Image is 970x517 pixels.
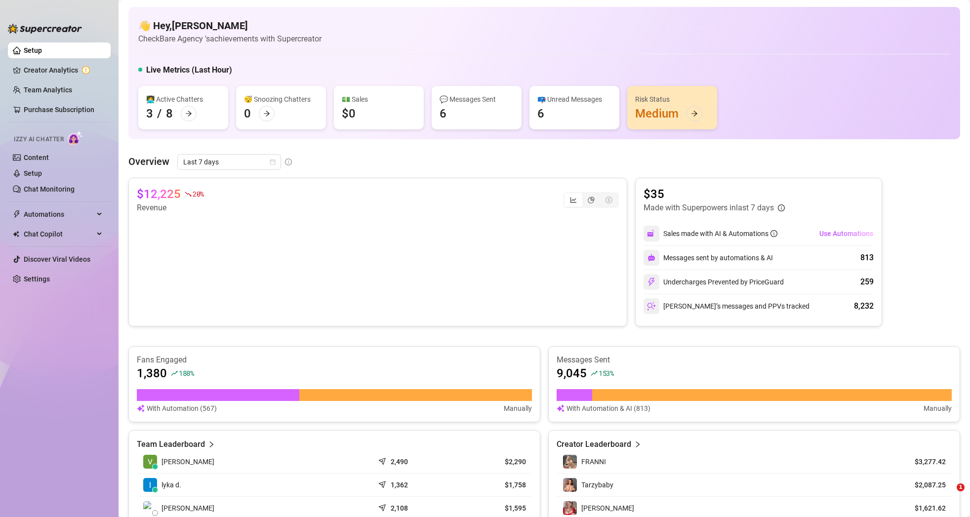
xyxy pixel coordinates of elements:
[557,438,631,450] article: Creator Leaderboard
[137,438,205,450] article: Team Leaderboard
[378,502,388,512] span: send
[244,106,251,121] div: 0
[647,302,656,311] img: svg%3e
[24,226,94,242] span: Chat Copilot
[391,503,408,513] article: 2,108
[146,64,232,76] h5: Live Metrics (Last Hour)
[770,230,777,237] span: info-circle
[137,365,167,381] article: 1,380
[171,370,178,377] span: rise
[778,204,785,211] span: info-circle
[24,102,103,118] a: Purchase Subscription
[459,457,526,467] article: $2,290
[24,169,42,177] a: Setup
[563,455,577,469] img: FRANNI
[936,483,960,507] iframe: Intercom live chat
[24,46,42,54] a: Setup
[606,197,612,203] span: dollar-circle
[146,94,220,105] div: 👩‍💻 Active Chatters
[138,19,322,33] h4: 👋 Hey, [PERSON_NAME]
[378,455,388,465] span: send
[459,503,526,513] article: $1,595
[244,94,318,105] div: 😴 Snoozing Chatters
[14,135,64,144] span: Izzy AI Chatter
[566,403,650,414] article: With Automation & AI (813)
[342,94,416,105] div: 💵 Sales
[860,276,874,288] div: 259
[24,185,75,193] a: Chat Monitoring
[270,159,276,165] span: calendar
[581,458,606,466] span: FRANNI
[128,154,169,169] article: Overview
[819,230,873,238] span: Use Automations
[24,86,72,94] a: Team Analytics
[13,210,21,218] span: thunderbolt
[854,300,874,312] div: 8,232
[137,355,532,365] article: Fans Engaged
[957,483,965,491] span: 1
[564,192,619,208] div: segmented control
[13,231,19,238] img: Chat Copilot
[208,438,215,450] span: right
[68,131,83,145] img: AI Chatter
[440,94,514,105] div: 💬 Messages Sent
[143,501,157,515] img: Julie
[644,274,784,290] div: Undercharges Prevented by PriceGuard
[179,368,194,378] span: 188 %
[183,155,275,169] span: Last 7 days
[581,504,634,512] span: [PERSON_NAME]
[819,226,874,241] button: Use Automations
[193,189,204,199] span: 20 %
[185,110,192,117] span: arrow-right
[557,355,952,365] article: Messages Sent
[146,106,153,121] div: 3
[557,365,587,381] article: 9,045
[137,403,145,414] img: svg%3e
[24,275,50,283] a: Settings
[901,480,946,490] article: $2,087.25
[588,197,595,203] span: pie-chart
[663,228,777,239] div: Sales made with AI & Automations
[634,438,641,450] span: right
[504,403,532,414] article: Manually
[860,252,874,264] div: 813
[459,480,526,490] article: $1,758
[644,186,785,202] article: $35
[644,250,773,266] div: Messages sent by automations & AI
[166,106,173,121] div: 8
[647,229,656,238] img: svg%3e
[137,186,181,202] article: $12,225
[440,106,446,121] div: 6
[901,457,946,467] article: $3,277.42
[901,503,946,513] article: $1,621.62
[924,403,952,414] article: Manually
[644,298,809,314] div: [PERSON_NAME]’s messages and PPVs tracked
[162,456,214,467] span: [PERSON_NAME]
[285,159,292,165] span: info-circle
[391,480,408,490] article: 1,362
[143,455,157,469] img: Vince Deltran
[537,94,611,105] div: 📪 Unread Messages
[378,478,388,488] span: send
[24,255,90,263] a: Discover Viral Videos
[138,33,322,45] article: Check Bare Agency 's achievements with Supercreator
[599,368,614,378] span: 153 %
[391,457,408,467] article: 2,490
[342,106,356,121] div: $0
[691,110,698,117] span: arrow-right
[557,403,565,414] img: svg%3e
[644,202,774,214] article: Made with Superpowers in last 7 days
[537,106,544,121] div: 6
[647,278,656,286] img: svg%3e
[143,478,157,492] img: lyka dapol
[24,154,49,161] a: Content
[647,254,655,262] img: svg%3e
[635,94,709,105] div: Risk Status
[570,197,577,203] span: line-chart
[591,370,598,377] span: rise
[24,62,103,78] a: Creator Analytics exclamation-circle
[563,478,577,492] img: Tarzybaby
[563,501,577,515] img: Margarita
[8,24,82,34] img: logo-BBDzfeDw.svg
[263,110,270,117] span: arrow-right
